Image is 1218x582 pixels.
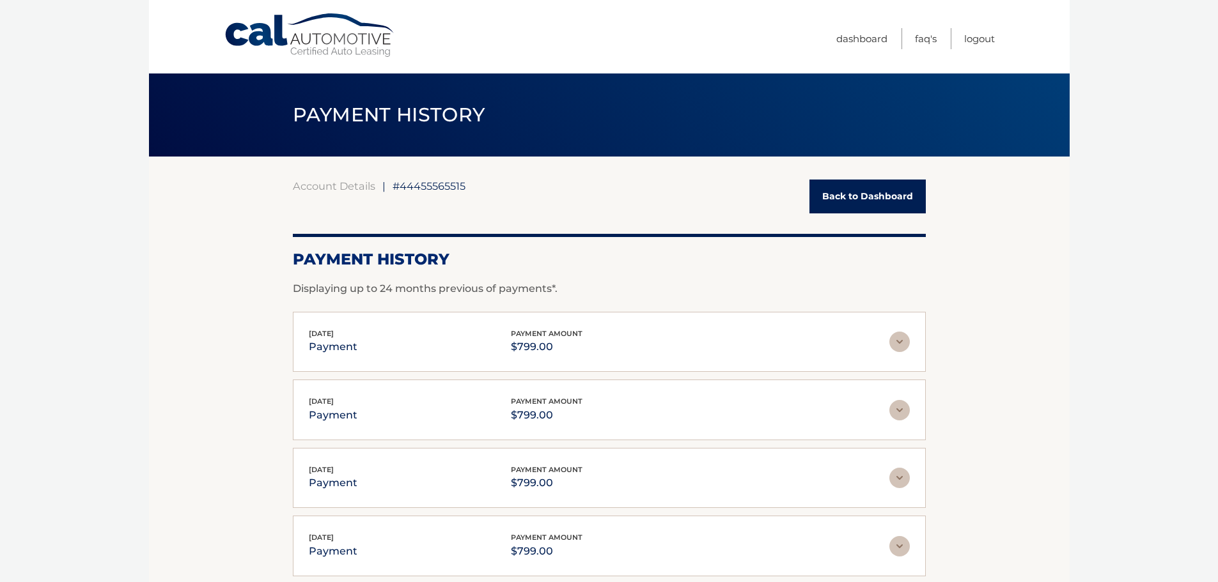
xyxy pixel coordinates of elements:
span: PAYMENT HISTORY [293,103,485,126]
span: [DATE] [309,533,334,542]
span: payment amount [511,329,582,338]
span: payment amount [511,465,582,474]
span: [DATE] [309,329,334,338]
a: Back to Dashboard [809,180,926,213]
p: $799.00 [511,338,582,356]
h2: Payment History [293,250,926,269]
a: Account Details [293,180,375,192]
span: payment amount [511,533,582,542]
img: accordion-rest.svg [889,468,910,488]
p: $799.00 [511,406,582,424]
span: [DATE] [309,397,334,406]
p: payment [309,542,357,560]
span: | [382,180,386,192]
p: Displaying up to 24 months previous of payments*. [293,281,926,296]
a: Dashboard [836,28,887,49]
a: Logout [964,28,995,49]
span: payment amount [511,397,582,406]
p: $799.00 [511,474,582,492]
a: Cal Automotive [224,13,396,58]
img: accordion-rest.svg [889,400,910,420]
p: $799.00 [511,542,582,560]
p: payment [309,406,357,424]
p: payment [309,474,357,492]
span: [DATE] [309,465,334,474]
img: accordion-rest.svg [889,536,910,556]
p: payment [309,338,357,356]
span: #44455565515 [393,180,465,192]
a: FAQ's [915,28,937,49]
img: accordion-rest.svg [889,332,910,352]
